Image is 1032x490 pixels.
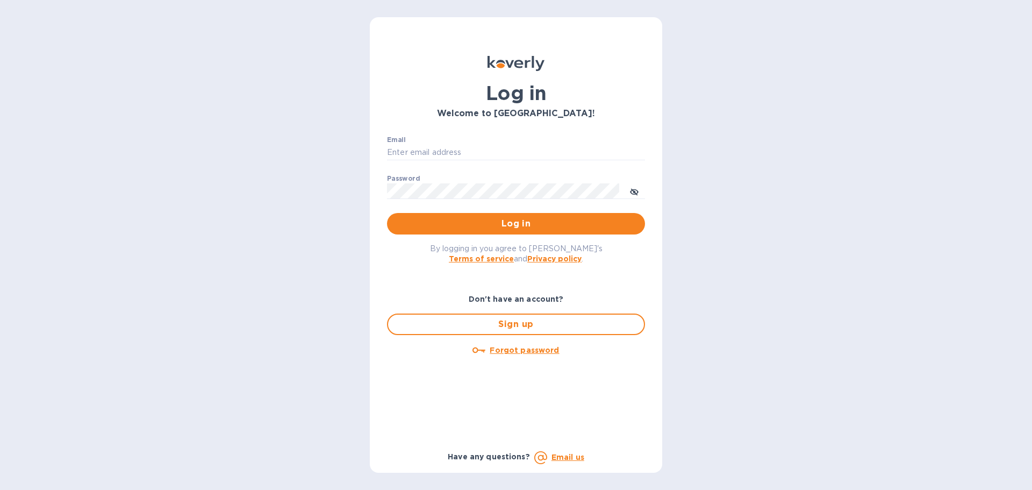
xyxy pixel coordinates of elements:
[551,453,584,461] a: Email us
[387,314,645,335] button: Sign up
[387,137,406,143] label: Email
[623,180,645,202] button: toggle password visibility
[387,213,645,235] button: Log in
[527,254,582,263] a: Privacy policy
[387,145,645,161] input: Enter email address
[387,175,420,182] label: Password
[396,217,636,230] span: Log in
[449,254,514,263] a: Terms of service
[387,109,645,119] h3: Welcome to [GEOGRAPHIC_DATA]!
[387,82,645,104] h1: Log in
[397,318,635,331] span: Sign up
[488,56,544,71] img: Koverly
[430,244,603,263] span: By logging in you agree to [PERSON_NAME]'s and .
[448,452,530,461] b: Have any questions?
[490,346,559,354] u: Forgot password
[469,295,564,303] b: Don't have an account?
